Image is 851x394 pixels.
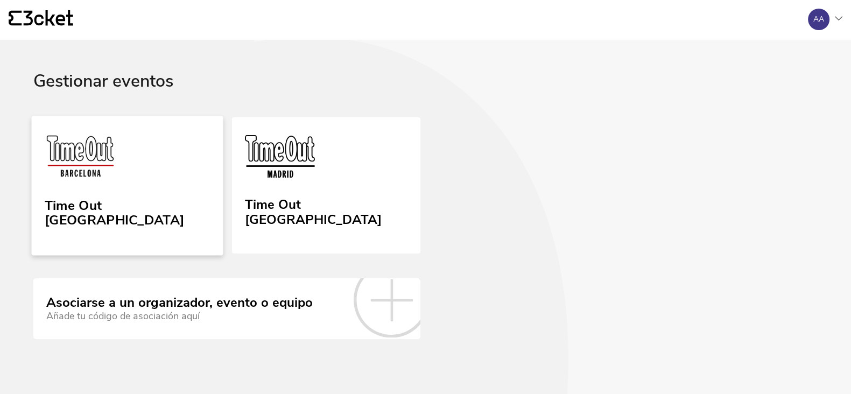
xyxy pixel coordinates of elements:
[32,116,223,255] a: Time Out Barcelona Time Out [GEOGRAPHIC_DATA]
[46,295,313,311] div: Asociarse a un organizador, evento o equipo
[9,10,73,29] a: {' '}
[813,15,824,24] div: AA
[9,11,22,26] g: {' '}
[33,72,818,117] div: Gestionar eventos
[232,117,420,254] a: Time Out Madrid Time Out [GEOGRAPHIC_DATA]
[45,194,210,228] div: Time Out [GEOGRAPHIC_DATA]
[45,133,116,183] img: Time Out Barcelona
[33,278,420,339] a: Asociarse a un organizador, evento o equipo Añade tu código de asociación aquí
[245,193,407,227] div: Time Out [GEOGRAPHIC_DATA]
[46,311,313,322] div: Añade tu código de asociación aquí
[245,135,315,183] img: Time Out Madrid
